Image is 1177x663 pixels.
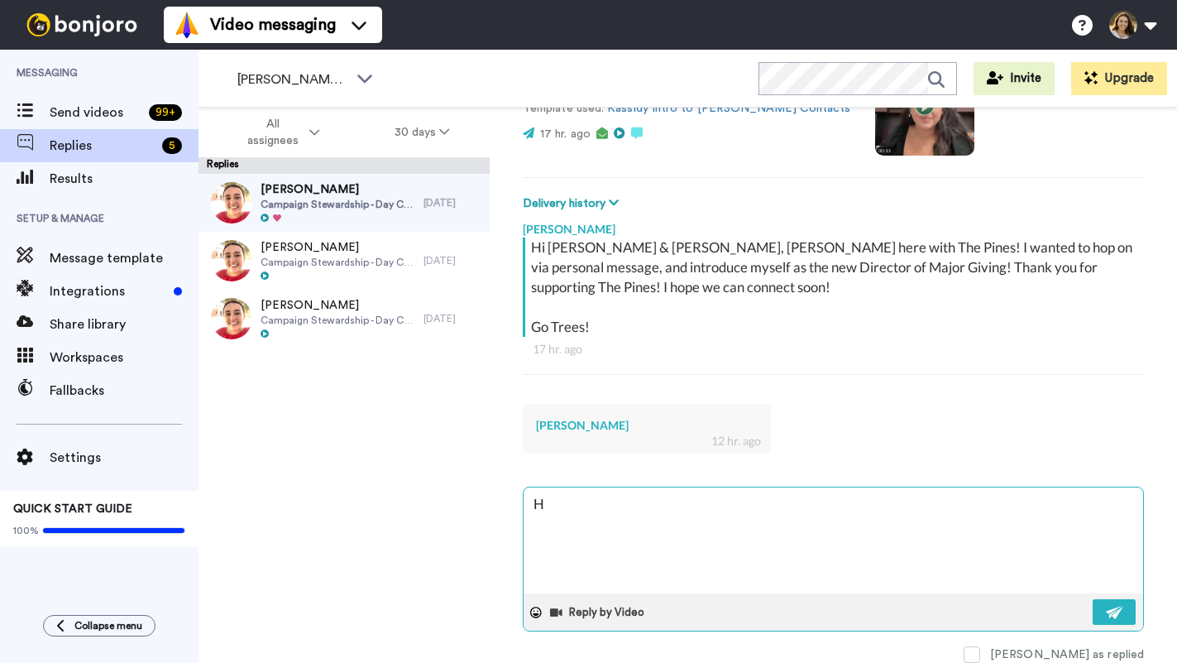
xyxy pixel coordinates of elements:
img: bj-logo-header-white.svg [20,13,144,36]
div: Replies [199,157,490,174]
button: Invite [974,62,1055,95]
div: 99 + [149,104,182,121]
button: 30 days [357,118,487,147]
span: Send videos [50,103,142,123]
div: 5 [162,137,182,154]
span: Collapse menu [74,619,142,632]
span: [PERSON_NAME] [261,181,415,198]
span: Share library [50,315,199,334]
img: vm-color.svg [174,12,200,38]
span: [PERSON_NAME]'s Workspace [237,70,348,89]
span: Campaign Stewardship - Day Camp [261,314,415,327]
span: Results [50,169,199,189]
span: Video messaging [210,13,336,36]
span: Integrations [50,281,167,301]
a: [PERSON_NAME]Campaign Stewardship - Day Camp[DATE] [199,232,490,290]
img: fddd6b1e-6fa5-491e-aad5-ed299223bb39-thumb.jpg [211,298,252,339]
img: send-white.svg [1106,606,1124,619]
textarea: H [524,488,1143,593]
img: fddd6b1e-6fa5-491e-aad5-ed299223bb39-thumb.jpg [211,240,252,281]
span: [PERSON_NAME] [261,297,415,314]
div: 12 hr. ago [711,433,761,449]
span: Settings [50,448,199,468]
span: Replies [50,136,155,156]
span: QUICK START GUIDE [13,503,132,515]
div: Hi [PERSON_NAME] & [PERSON_NAME], [PERSON_NAME] here with The Pines! I wanted to hop on via perso... [531,238,1140,337]
span: All assignees [239,116,306,149]
div: 17 hr. ago [533,341,1134,358]
button: All assignees [202,109,357,156]
span: Message template [50,248,199,268]
a: [PERSON_NAME]Campaign Stewardship - Day Camp[DATE] [199,174,490,232]
span: Workspaces [50,348,199,368]
span: [PERSON_NAME] [261,239,415,256]
div: [PERSON_NAME] [523,213,1144,238]
button: Upgrade [1071,62,1167,95]
div: [DATE] [423,196,481,209]
span: Fallbacks [50,381,199,401]
div: [PERSON_NAME] as replied [990,646,1144,663]
span: Campaign Stewardship - Day Camp [261,198,415,211]
div: [DATE] [423,254,481,267]
button: Collapse menu [43,615,155,637]
span: 17 hr. ago [540,128,591,140]
a: [PERSON_NAME]Campaign Stewardship - Day Camp[DATE] [199,290,490,348]
span: 100% [13,524,39,537]
div: [PERSON_NAME] [536,417,758,434]
span: Campaign Stewardship - Day Camp [261,256,415,269]
div: [DATE] [423,312,481,325]
img: fddd6b1e-6fa5-491e-aad5-ed299223bb39-thumb.jpg [211,182,252,223]
button: Reply by Video [548,600,649,625]
a: Kassidy Intro to [PERSON_NAME] Contacts [607,103,850,114]
button: Delivery history [523,195,624,213]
